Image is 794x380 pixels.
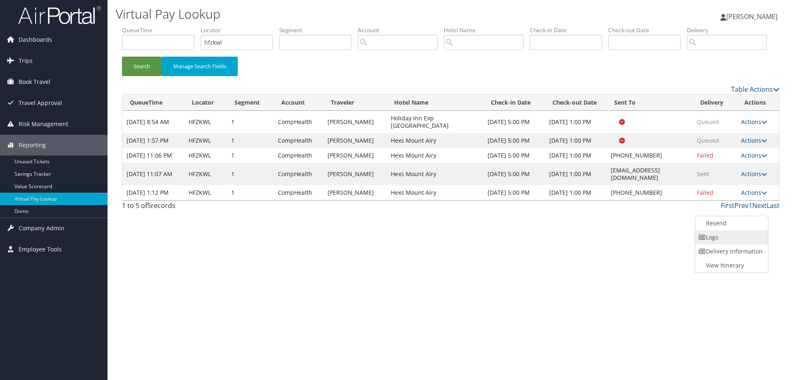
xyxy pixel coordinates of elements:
td: [PERSON_NAME] [323,148,387,163]
h1: Virtual Pay Lookup [116,5,562,23]
a: First [721,201,734,210]
th: Check-out Date: activate to sort column ascending [545,95,607,111]
a: Prev [734,201,749,210]
label: Locator [201,26,279,34]
span: Trips [19,50,33,71]
td: [PERSON_NAME] [323,133,387,148]
td: 1 [227,185,274,200]
a: Actions [741,136,767,144]
a: Delivery Information [695,244,766,258]
td: [DATE] 1:00 PM [545,185,607,200]
td: [DATE] 11:07 AM [122,163,184,185]
button: Search [122,57,162,76]
span: Risk Management [19,114,68,134]
td: HFZKWL [184,148,227,163]
td: [DATE] 5:00 PM [483,163,545,185]
span: Failed [697,189,713,196]
span: Queued [697,136,719,144]
a: Next [752,201,767,210]
span: Book Travel [19,72,50,92]
td: [DATE] 1:57 PM [122,133,184,148]
td: [DATE] 1:00 PM [545,133,607,148]
td: [PERSON_NAME] [323,111,387,133]
span: Employee Tools [19,239,62,260]
td: [PERSON_NAME] [323,185,387,200]
th: Locator: activate to sort column ascending [184,95,227,111]
td: CompHealth [274,111,323,133]
label: Check-in Date [530,26,608,34]
td: HFZKWL [184,185,227,200]
td: [DATE] 5:00 PM [483,111,545,133]
a: [PERSON_NAME] [720,4,786,29]
td: CompHealth [274,185,323,200]
label: Segment [279,26,358,34]
td: [DATE] 5:00 PM [483,148,545,163]
a: Logs [695,230,766,244]
button: Manage Search Fields [162,57,238,76]
td: [PHONE_NUMBER] [607,148,693,163]
span: [PERSON_NAME] [726,12,777,21]
span: Travel Approval [19,93,62,113]
td: CompHealth [274,148,323,163]
a: 1 [749,201,752,210]
span: Company Admin [19,218,65,239]
th: Account: activate to sort column ascending [274,95,323,111]
label: Check-out Date [608,26,687,34]
th: QueueTime: activate to sort column ascending [122,95,184,111]
td: [DATE] 1:00 PM [545,148,607,163]
td: Hexs Mount Airy [387,185,483,200]
a: Table Actions [731,85,780,94]
label: Delivery [687,26,773,34]
span: Dashboards [19,29,52,50]
th: Traveler: activate to sort column ascending [323,95,387,111]
td: 1 [227,133,274,148]
td: Hexs Mount Airy [387,133,483,148]
td: Hexs Mount Airy [387,163,483,185]
a: Actions [741,189,767,196]
td: HFZKWL [184,163,227,185]
th: Sent To: activate to sort column ascending [607,95,693,111]
td: Holiday Inn Exp [GEOGRAPHIC_DATA] [387,111,483,133]
span: Failed [697,151,713,159]
div: 1 to 5 of records [122,201,277,215]
label: Hotel Name [444,26,530,34]
td: CompHealth [274,163,323,185]
td: [DATE] 11:06 PM [122,148,184,163]
th: Actions [737,95,779,111]
label: QueueTime [122,26,201,34]
td: [PHONE_NUMBER] [607,185,693,200]
td: HFZKWL [184,111,227,133]
th: Delivery: activate to sort column ascending [693,95,737,111]
td: HFZKWL [184,133,227,148]
td: [DATE] 1:12 PM [122,185,184,200]
td: [DATE] 1:00 PM [545,163,607,185]
td: [DATE] 5:00 PM [483,185,545,200]
td: [DATE] 1:00 PM [545,111,607,133]
span: Queued [697,118,719,126]
span: Sent [697,170,709,178]
td: [DATE] 5:00 PM [483,133,545,148]
span: Reporting [19,135,46,155]
td: 1 [227,111,274,133]
th: Hotel Name: activate to sort column ascending [387,95,483,111]
td: 1 [227,163,274,185]
a: View Itinerary [695,258,766,272]
img: airportal-logo.png [18,5,101,25]
td: [DATE] 8:54 AM [122,111,184,133]
a: Resend [695,216,766,230]
td: 1 [227,148,274,163]
a: Actions [741,170,767,178]
a: Last [767,201,780,210]
td: [EMAIL_ADDRESS][DOMAIN_NAME] [607,163,693,185]
td: [PERSON_NAME] [323,163,387,185]
td: CompHealth [274,133,323,148]
th: Check-in Date: activate to sort column ascending [483,95,545,111]
th: Segment: activate to sort column ascending [227,95,274,111]
td: Hexs Mount Airy [387,148,483,163]
a: Actions [741,118,767,126]
a: Actions [741,151,767,159]
label: Account [358,26,444,34]
span: 5 [147,201,151,210]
